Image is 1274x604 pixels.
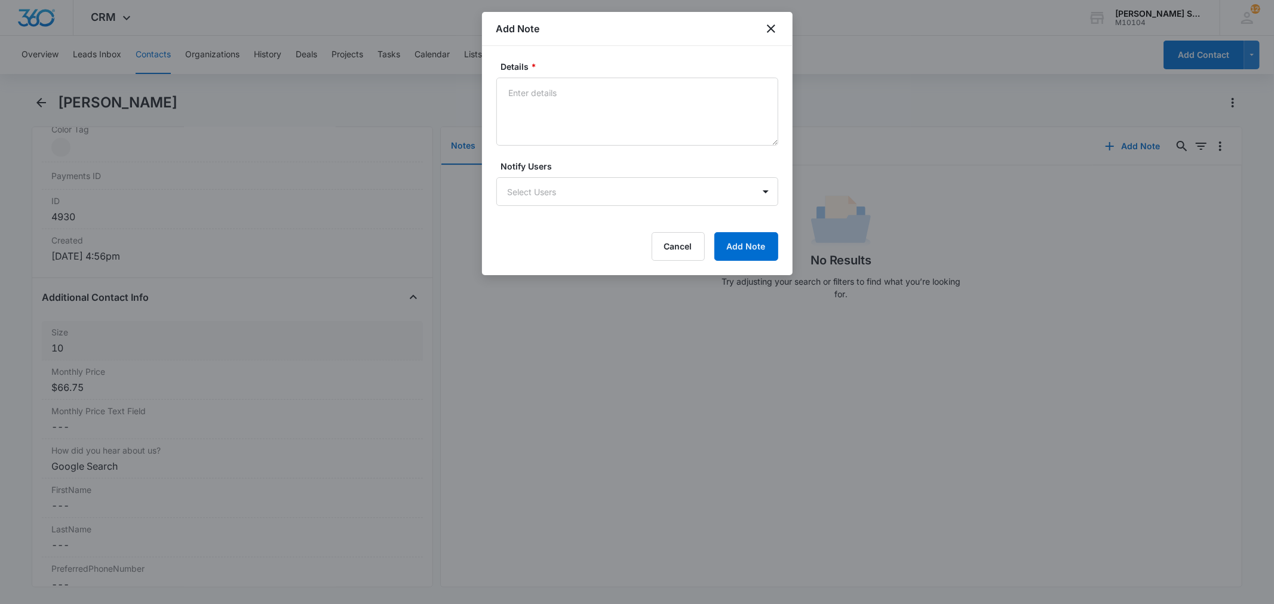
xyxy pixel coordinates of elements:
[714,232,778,261] button: Add Note
[764,21,778,36] button: close
[501,160,783,172] label: Notify Users
[652,232,705,261] button: Cancel
[501,60,783,73] label: Details
[496,21,540,36] h1: Add Note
